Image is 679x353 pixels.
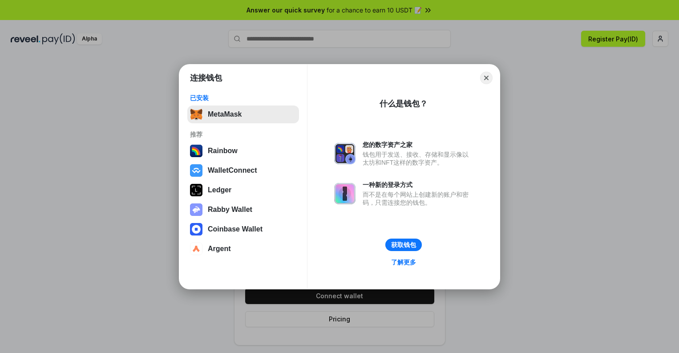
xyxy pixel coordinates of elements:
div: 一种新的登录方式 [363,181,473,189]
div: Rainbow [208,147,238,155]
button: Coinbase Wallet [187,220,299,238]
div: Argent [208,245,231,253]
img: svg+xml,%3Csvg%20width%3D%2228%22%20height%3D%2228%22%20viewBox%3D%220%200%2028%2028%22%20fill%3D... [190,243,202,255]
img: svg+xml,%3Csvg%20xmlns%3D%22http%3A%2F%2Fwww.w3.org%2F2000%2Fsvg%22%20width%3D%2228%22%20height%3... [190,184,202,196]
div: Rabby Wallet [208,206,252,214]
img: svg+xml,%3Csvg%20xmlns%3D%22http%3A%2F%2Fwww.w3.org%2F2000%2Fsvg%22%20fill%3D%22none%22%20viewBox... [334,183,356,204]
div: Coinbase Wallet [208,225,263,233]
div: 获取钱包 [391,241,416,249]
button: WalletConnect [187,162,299,179]
img: svg+xml,%3Csvg%20width%3D%2228%22%20height%3D%2228%22%20viewBox%3D%220%200%2028%2028%22%20fill%3D... [190,223,202,235]
h1: 连接钱包 [190,73,222,83]
img: svg+xml,%3Csvg%20width%3D%2228%22%20height%3D%2228%22%20viewBox%3D%220%200%2028%2028%22%20fill%3D... [190,164,202,177]
div: 推荐 [190,130,296,138]
button: Rainbow [187,142,299,160]
div: 您的数字资产之家 [363,141,473,149]
button: Argent [187,240,299,258]
div: WalletConnect [208,166,257,174]
button: MetaMask [187,105,299,123]
div: 什么是钱包？ [380,98,428,109]
img: svg+xml,%3Csvg%20width%3D%22120%22%20height%3D%22120%22%20viewBox%3D%220%200%20120%20120%22%20fil... [190,145,202,157]
div: 已安装 [190,94,296,102]
a: 了解更多 [386,256,421,268]
div: MetaMask [208,110,242,118]
div: 而不是在每个网站上创建新的账户和密码，只需连接您的钱包。 [363,191,473,207]
button: Ledger [187,181,299,199]
div: 了解更多 [391,258,416,266]
div: 钱包用于发送、接收、存储和显示像以太坊和NFT这样的数字资产。 [363,150,473,166]
button: Close [480,72,493,84]
div: Ledger [208,186,231,194]
button: 获取钱包 [385,239,422,251]
img: svg+xml,%3Csvg%20xmlns%3D%22http%3A%2F%2Fwww.w3.org%2F2000%2Fsvg%22%20fill%3D%22none%22%20viewBox... [190,203,202,216]
img: svg+xml,%3Csvg%20fill%3D%22none%22%20height%3D%2233%22%20viewBox%3D%220%200%2035%2033%22%20width%... [190,108,202,121]
img: svg+xml,%3Csvg%20xmlns%3D%22http%3A%2F%2Fwww.w3.org%2F2000%2Fsvg%22%20fill%3D%22none%22%20viewBox... [334,143,356,164]
button: Rabby Wallet [187,201,299,219]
